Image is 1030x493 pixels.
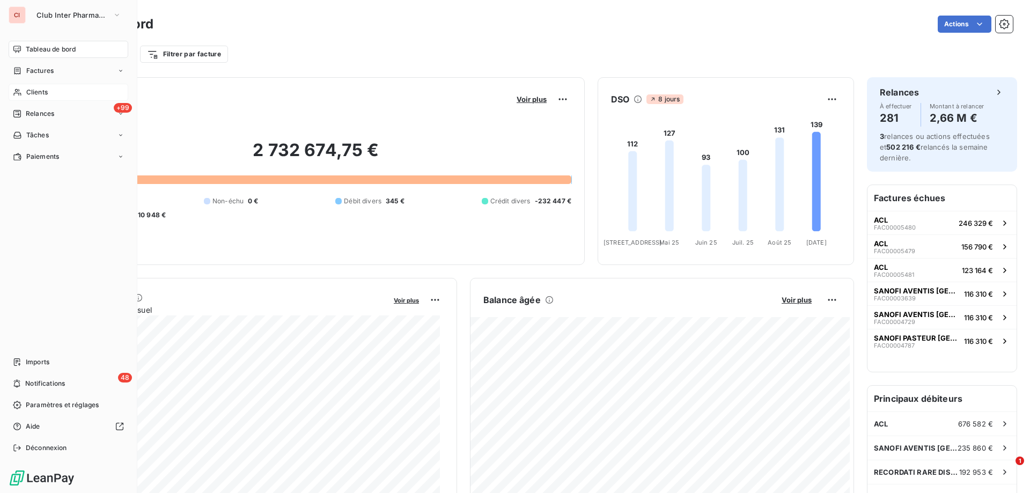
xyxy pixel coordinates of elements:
button: Voir plus [778,295,815,305]
span: FAC00004787 [874,342,915,349]
button: SANOFI AVENTIS [GEOGRAPHIC_DATA]FAC00004729116 310 € [867,305,1017,329]
span: Paiements [26,152,59,161]
span: FAC00005479 [874,248,915,254]
h6: DSO [611,93,629,106]
span: 1 [1016,457,1024,465]
span: FAC00005481 [874,271,914,278]
span: 116 310 € [964,313,993,322]
span: Chiffre d'affaires mensuel [61,304,386,315]
h6: Factures échues [867,185,1017,211]
span: Clients [26,87,48,97]
span: FAC00004729 [874,319,915,325]
span: 116 310 € [964,290,993,298]
span: 123 164 € [962,266,993,275]
span: FAC00005480 [874,224,916,231]
span: 3 [880,132,884,141]
span: FAC00003639 [874,295,916,301]
span: 246 329 € [959,219,993,227]
div: CI [9,6,26,24]
iframe: Intercom live chat [994,457,1019,482]
span: 235 860 € [958,444,993,452]
span: Voir plus [394,297,419,304]
span: ACL [874,216,888,224]
h4: 281 [880,109,912,127]
span: Non-échu [212,196,244,206]
span: 0 € [248,196,258,206]
span: À effectuer [880,103,912,109]
button: SANOFI PASTEUR [GEOGRAPHIC_DATA]FAC00004787116 310 € [867,329,1017,352]
span: 116 310 € [964,337,993,345]
button: SANOFI AVENTIS [GEOGRAPHIC_DATA]FAC00003639116 310 € [867,282,1017,305]
h4: 2,66 M € [930,109,984,127]
span: ACL [874,263,888,271]
span: Imports [26,357,49,367]
span: SANOFI AVENTIS [GEOGRAPHIC_DATA] [874,286,960,295]
span: 192 953 € [959,468,993,476]
span: Déconnexion [26,443,67,453]
span: 156 790 € [961,242,993,251]
span: RECORDATI RARE DISEASES [874,468,959,476]
span: -10 948 € [135,210,166,220]
span: Tâches [26,130,49,140]
button: Filtrer par facture [140,46,228,63]
span: ACL [874,239,888,248]
span: relances ou actions effectuées et relancés la semaine dernière. [880,132,990,162]
span: SANOFI AVENTIS [GEOGRAPHIC_DATA] [874,310,960,319]
span: ACL [874,420,888,428]
span: 502 216 € [886,143,920,151]
button: ACLFAC00005481123 164 € [867,258,1017,282]
span: Factures [26,66,54,76]
span: Club Inter Pharmaceutique [36,11,108,19]
h2: 2 732 674,75 € [61,139,571,172]
button: Actions [938,16,991,33]
span: Débit divers [344,196,381,206]
span: Crédit divers [490,196,531,206]
span: +99 [114,103,132,113]
span: 345 € [386,196,404,206]
span: SANOFI AVENTIS [GEOGRAPHIC_DATA] [874,444,958,452]
span: 676 582 € [958,420,993,428]
tspan: Juin 25 [695,239,717,246]
span: Notifications [25,379,65,388]
tspan: [DATE] [806,239,827,246]
h6: Balance âgée [483,293,541,306]
span: Montant à relancer [930,103,984,109]
button: Voir plus [391,295,422,305]
tspan: [STREET_ADDRESS] [604,239,661,246]
tspan: Août 25 [768,239,791,246]
span: 8 jours [646,94,683,104]
a: Aide [9,418,128,435]
span: Paramètres et réglages [26,400,99,410]
button: ACLFAC00005479156 790 € [867,234,1017,258]
span: -232 447 € [535,196,572,206]
span: 48 [118,373,132,382]
h6: Principaux débiteurs [867,386,1017,411]
button: Voir plus [513,94,550,104]
h6: Relances [880,86,919,99]
tspan: Mai 25 [659,239,679,246]
span: SANOFI PASTEUR [GEOGRAPHIC_DATA] [874,334,960,342]
button: ACLFAC00005480246 329 € [867,211,1017,234]
img: Logo LeanPay [9,469,75,487]
span: Voir plus [782,296,812,304]
span: Voir plus [517,95,547,104]
span: Tableau de bord [26,45,76,54]
tspan: Juil. 25 [732,239,754,246]
span: Relances [26,109,54,119]
span: Aide [26,422,40,431]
